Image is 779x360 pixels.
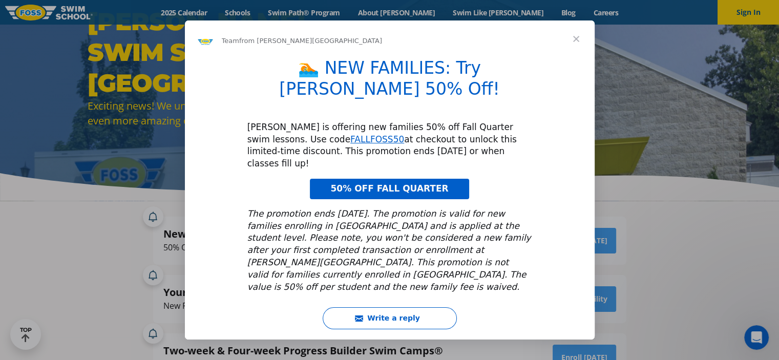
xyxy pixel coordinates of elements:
[350,134,404,144] a: FALLFOSS50
[323,307,457,329] button: Write a reply
[558,20,595,57] span: Close
[247,121,532,170] div: [PERSON_NAME] is offering new families 50% off Fall Quarter swim lessons. Use code at checkout to...
[222,37,239,45] span: Team
[247,58,532,106] h1: 🏊 NEW FAMILIES: Try [PERSON_NAME] 50% Off!
[247,208,531,292] i: The promotion ends [DATE]. The promotion is valid for new families enrolling in [GEOGRAPHIC_DATA]...
[197,33,214,49] img: Profile image for Team
[239,37,382,45] span: from [PERSON_NAME][GEOGRAPHIC_DATA]
[310,179,469,199] a: 50% OFF FALL QUARTER
[330,183,448,194] span: 50% OFF FALL QUARTER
